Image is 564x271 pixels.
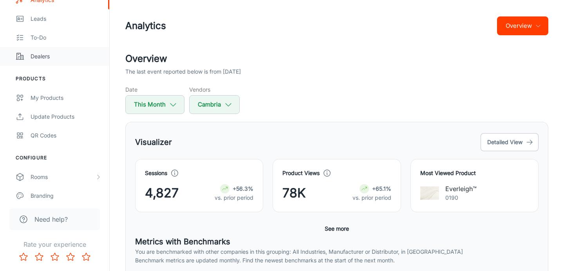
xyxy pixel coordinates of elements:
[47,249,63,265] button: Rate 3 star
[31,112,101,121] div: Update Products
[31,14,101,23] div: Leads
[372,185,391,192] strong: +65.1%
[125,52,548,66] h2: Overview
[497,16,548,35] button: Overview
[322,222,352,236] button: See more
[445,193,477,202] p: 0190
[135,248,539,256] p: You are benchmarked with other companies in this grouping: All Industries, Manufacturer or Distri...
[31,33,101,42] div: To-do
[282,184,306,202] span: 78K
[135,236,539,248] h5: Metrics with Benchmarks
[215,193,253,202] p: vs. prior period
[135,256,539,265] p: Benchmark metrics are updated monthly. Find the newest benchmarks at the start of the next month.
[31,94,101,102] div: My Products
[445,184,477,193] p: Everleigh™
[31,173,95,181] div: Rooms
[31,249,47,265] button: Rate 2 star
[125,85,184,94] h5: Date
[189,85,240,94] h5: Vendors
[189,95,240,114] button: Cambria
[125,67,241,76] p: The last event reported below is from [DATE]
[78,249,94,265] button: Rate 5 star
[31,52,101,61] div: Dealers
[420,169,529,177] h4: Most Viewed Product
[135,136,172,148] h5: Visualizer
[282,169,320,177] h4: Product Views
[31,131,101,140] div: QR Codes
[125,19,166,33] h1: Analytics
[420,184,439,202] img: Everleigh™
[31,192,101,200] div: Branding
[16,249,31,265] button: Rate 1 star
[125,95,184,114] button: This Month
[145,169,167,177] h4: Sessions
[145,184,179,202] span: 4,827
[352,193,391,202] p: vs. prior period
[63,249,78,265] button: Rate 4 star
[34,215,68,224] span: Need help?
[481,133,539,151] button: Detailed View
[233,185,253,192] strong: +56.3%
[6,240,103,249] p: Rate your experience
